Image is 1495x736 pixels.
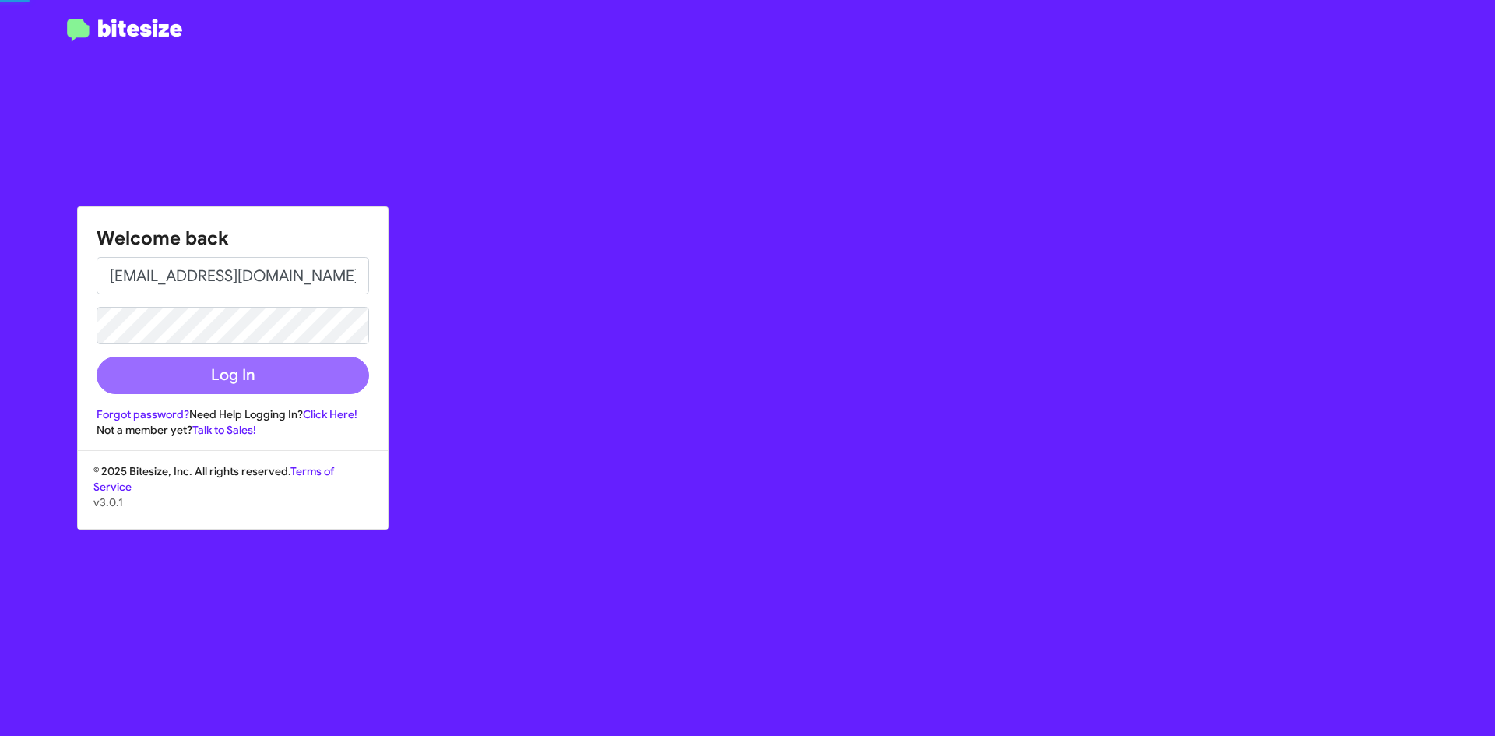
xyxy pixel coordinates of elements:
a: Click Here! [303,407,357,421]
div: Not a member yet? [97,422,369,438]
input: Email address [97,257,369,294]
a: Forgot password? [97,407,189,421]
h1: Welcome back [97,226,369,251]
button: Log In [97,357,369,394]
a: Talk to Sales! [192,423,256,437]
div: Need Help Logging In? [97,407,369,422]
div: © 2025 Bitesize, Inc. All rights reserved. [78,463,388,529]
p: v3.0.1 [93,495,372,510]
